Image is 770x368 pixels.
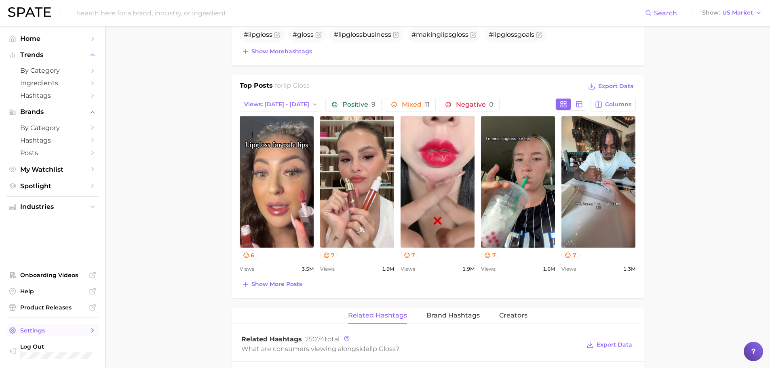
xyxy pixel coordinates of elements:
a: by Category [6,122,99,134]
span: by Category [20,124,85,132]
span: lip [493,31,501,38]
button: 7 [561,251,580,259]
span: Spotlight [20,182,85,190]
span: 1.6m [543,264,555,274]
span: Views [401,264,415,274]
span: Related Hashtags [241,335,302,343]
span: Views [561,264,576,274]
img: SPATE [8,7,51,17]
a: by Category [6,64,99,77]
span: gloss [256,31,272,38]
span: # [293,31,314,38]
button: Brands [6,106,99,118]
button: Flag as miscategorized or irrelevant [536,32,542,38]
span: gloss [501,31,517,38]
span: by Category [20,67,85,74]
button: Flag as miscategorized or irrelevant [393,32,399,38]
span: Settings [20,327,85,334]
span: Positive [342,101,376,108]
span: gloss [346,31,363,38]
span: lip gloss [283,82,310,89]
span: Mixed [402,101,430,108]
a: Log out. Currently logged in with e-mail amber.tilley@loreal.com. [6,341,99,362]
span: Search [654,9,677,17]
span: Columns [605,101,631,108]
span: Hashtags [20,92,85,99]
a: Settings [6,324,99,336]
button: Show more posts [240,279,304,290]
span: # goals [489,31,534,38]
span: Brands [20,108,85,116]
button: ShowUS Market [700,8,764,18]
span: 9 [371,101,376,108]
span: Views: [DATE] - [DATE] [244,101,309,108]
span: Trends [20,51,85,59]
span: 11 [425,101,430,108]
button: 7 [320,251,338,259]
span: My Watchlist [20,166,85,173]
a: Hashtags [6,89,99,102]
span: # business [334,31,391,38]
h1: Top Posts [240,81,273,93]
span: US Market [722,11,753,15]
span: Home [20,35,85,42]
div: What are consumers viewing alongside ? [241,343,581,354]
span: 3.5m [302,264,314,274]
button: Flag as miscategorized or irrelevant [315,32,322,38]
button: 7 [401,251,419,259]
h2: for [275,81,310,93]
span: Related Hashtags [348,312,407,319]
button: Views: [DATE] - [DATE] [240,98,323,111]
span: Views [320,264,335,274]
button: Export Data [586,81,635,92]
span: Export Data [597,341,632,348]
span: 1.9m [382,264,394,274]
span: Views [240,264,254,274]
span: Views [481,264,496,274]
span: 25074 [305,335,325,343]
span: Industries [20,203,85,210]
span: 1.9m [462,264,475,274]
span: Posts [20,149,85,157]
a: Posts [6,147,99,159]
span: Log Out [20,343,92,350]
a: Hashtags [6,134,99,147]
span: lip gloss [369,345,396,353]
span: total [305,335,340,343]
button: Show morehashtags [240,46,314,57]
a: Onboarding Videos [6,269,99,281]
span: lip [338,31,346,38]
span: Show more posts [251,281,302,288]
span: gloss [297,31,314,38]
span: 0 [489,101,494,108]
button: 6 [240,251,258,259]
span: Onboarding Videos [20,271,85,279]
button: Flag as miscategorized or irrelevant [274,32,281,38]
span: lip [441,31,449,38]
a: Help [6,285,99,297]
span: Help [20,288,85,295]
span: # [244,31,272,38]
span: lip [248,31,256,38]
a: Spotlight [6,180,99,192]
button: 7 [481,251,499,259]
span: Brand Hashtags [426,312,480,319]
a: My Watchlist [6,163,99,176]
input: Search here for a brand, industry, or ingredient [76,6,645,20]
span: 1.3m [623,264,635,274]
button: Trends [6,49,99,61]
a: Ingredients [6,77,99,89]
span: Product Releases [20,304,85,311]
a: Home [6,32,99,45]
span: Show [702,11,720,15]
span: #making s [411,31,468,38]
span: Hashtags [20,137,85,144]
span: Creators [499,312,527,319]
button: Columns [591,98,635,111]
a: Product Releases [6,301,99,313]
span: Show more hashtags [251,48,312,55]
span: Negative [456,101,494,108]
span: Export Data [598,83,634,90]
button: Flag as miscategorized or irrelevant [470,32,477,38]
span: Ingredients [20,79,85,87]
